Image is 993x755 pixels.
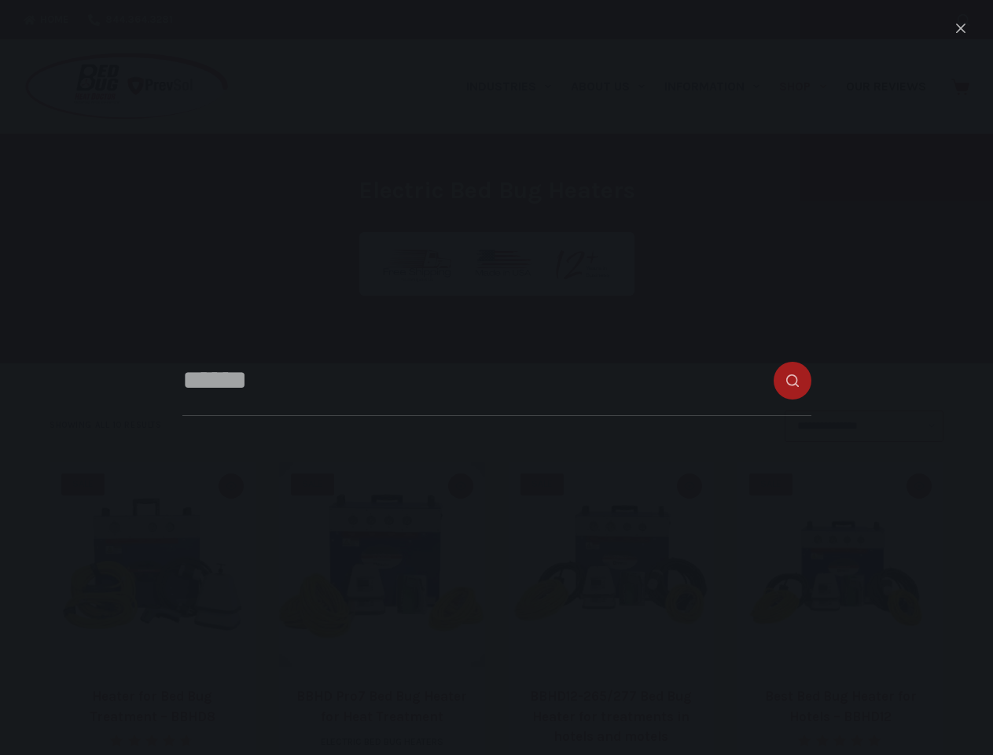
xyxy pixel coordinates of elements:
a: Information [655,39,770,134]
div: Rated 4.67 out of 5 [110,735,194,746]
button: Quick view toggle [219,473,244,499]
a: Electric Bed Bug Heaters [321,736,443,747]
a: BBHD Pro7 Bed Bug Heater for Heat Treatment [296,688,467,724]
a: Heater for Bed Bug Treatment - BBHD8 [50,462,256,668]
a: Heater for Bed Bug Treatment – BBHD8 [90,688,215,724]
button: Quick view toggle [677,473,702,499]
button: Quick view toggle [448,473,473,499]
img: Prevsol/Bed Bug Heat Doctor [24,52,230,122]
button: Search [958,14,969,26]
a: Our Reviews [836,39,936,134]
a: Shop [770,39,836,134]
h1: Electric Bed Bug Heaters [202,173,792,208]
a: BBHD12-265/277 Bed Bug Heater for treatments in hotels and motels [509,462,715,668]
a: BBHD Pro7 Bed Bug Heater for Heat Treatment [279,462,485,668]
a: Best Bed Bug Heater for Hotels – BBHD12 [765,688,917,724]
div: Rated 5.00 out of 5 [798,735,882,746]
span: SALE [749,473,793,495]
p: Showing all 10 results [50,418,161,433]
a: Industries [456,39,561,134]
a: Best Bed Bug Heater for Hotels - BBHD12 [737,462,943,668]
span: SALE [61,473,105,495]
span: SALE [291,473,334,495]
select: Shop order [785,411,943,442]
a: BBHD12-265/277 Bed Bug Heater for treatments in hotels and motels [530,688,692,744]
button: Quick view toggle [907,473,932,499]
a: About Us [561,39,654,134]
nav: Primary [456,39,936,134]
span: SALE [520,473,564,495]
